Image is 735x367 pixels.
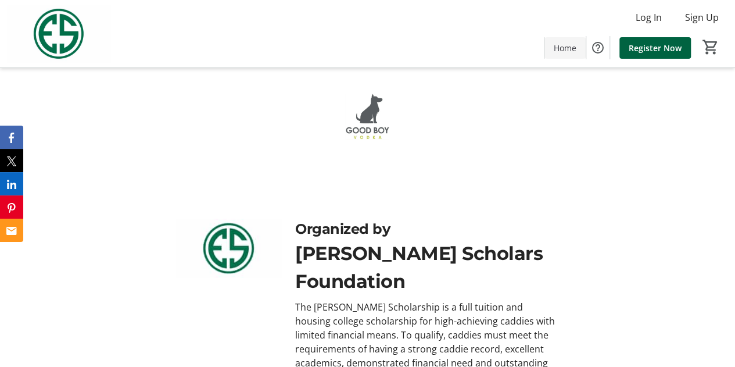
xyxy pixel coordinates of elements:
span: Sign Up [685,10,719,24]
span: Home [554,42,576,54]
span: Log In [636,10,662,24]
a: Register Now [619,37,691,59]
div: Organized by [295,219,559,240]
button: Help [586,36,609,59]
button: Log In [626,8,671,27]
div: [PERSON_NAME] Scholars Foundation [295,240,559,295]
button: Cart [700,37,721,58]
button: Sign Up [676,8,728,27]
img: logo [334,81,401,149]
span: Register Now [629,42,682,54]
img: Evans Scholars Foundation logo [176,219,281,278]
img: Evans Scholars Foundation's Logo [7,5,110,63]
a: Home [544,37,586,59]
